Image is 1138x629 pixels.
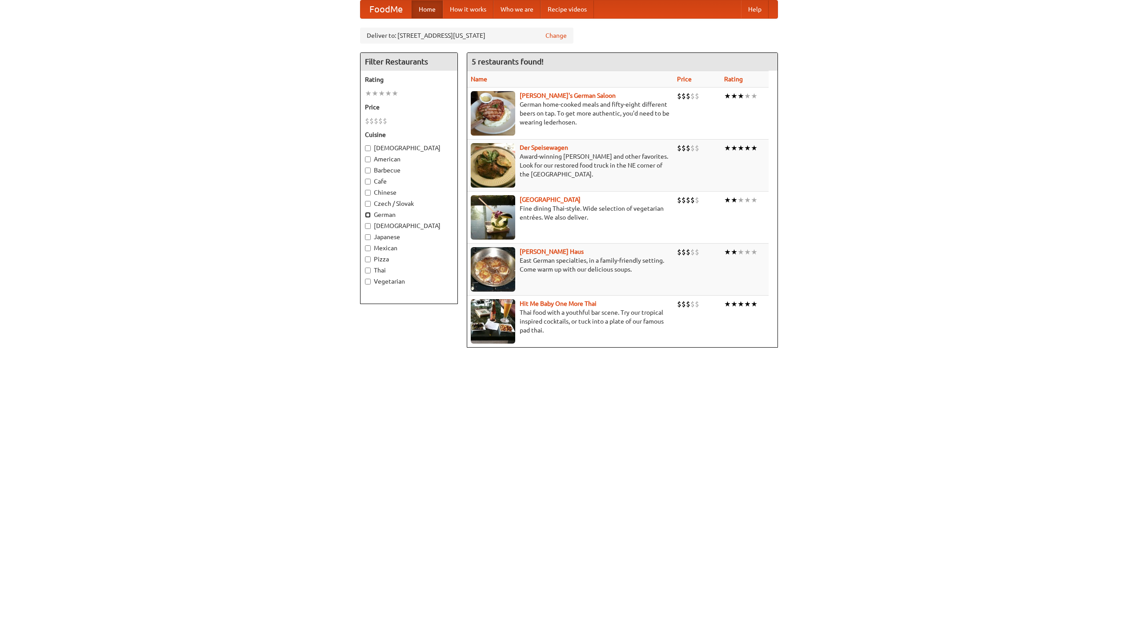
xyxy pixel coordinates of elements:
li: ★ [731,91,737,101]
a: [PERSON_NAME] Haus [520,248,584,255]
li: $ [690,143,695,153]
li: $ [695,195,699,205]
a: [PERSON_NAME]'s German Saloon [520,92,616,99]
input: Pizza [365,256,371,262]
li: ★ [731,247,737,257]
li: $ [686,195,690,205]
label: Pizza [365,255,453,264]
a: Rating [724,76,743,83]
p: Thai food with a youthful bar scene. Try our tropical inspired cocktails, or tuck into a plate of... [471,308,670,335]
li: ★ [392,88,398,98]
li: $ [677,143,681,153]
input: Thai [365,268,371,273]
li: $ [686,91,690,101]
li: $ [677,247,681,257]
li: $ [690,299,695,309]
a: Der Speisewagen [520,144,568,151]
label: Thai [365,266,453,275]
li: $ [681,91,686,101]
li: ★ [744,247,751,257]
input: Barbecue [365,168,371,173]
a: [GEOGRAPHIC_DATA] [520,196,581,203]
li: ★ [737,143,744,153]
li: ★ [385,88,392,98]
li: ★ [724,247,731,257]
li: ★ [744,195,751,205]
li: $ [677,299,681,309]
li: $ [677,195,681,205]
li: ★ [744,91,751,101]
li: $ [681,247,686,257]
p: East German specialties, in a family-friendly setting. Come warm up with our delicious soups. [471,256,670,274]
li: ★ [731,299,737,309]
label: Cafe [365,177,453,186]
label: Japanese [365,232,453,241]
li: $ [374,116,378,126]
li: ★ [724,143,731,153]
li: ★ [737,299,744,309]
input: Chinese [365,190,371,196]
li: $ [690,91,695,101]
li: $ [677,91,681,101]
li: $ [686,299,690,309]
li: $ [695,91,699,101]
label: American [365,155,453,164]
li: $ [686,143,690,153]
p: Award-winning [PERSON_NAME] and other favorites. Look for our restored food truck in the NE corne... [471,152,670,179]
p: Fine dining Thai-style. Wide selection of vegetarian entrées. We also deliver. [471,204,670,222]
li: $ [690,195,695,205]
a: Change [545,31,567,40]
li: $ [686,247,690,257]
li: ★ [365,88,372,98]
li: ★ [737,247,744,257]
li: ★ [724,195,731,205]
input: German [365,212,371,218]
li: ★ [737,195,744,205]
li: $ [369,116,374,126]
li: $ [681,299,686,309]
a: How it works [443,0,493,18]
li: ★ [731,143,737,153]
div: Deliver to: [STREET_ADDRESS][US_STATE] [360,28,573,44]
a: Price [677,76,692,83]
a: Home [412,0,443,18]
a: Help [741,0,769,18]
li: ★ [378,88,385,98]
img: kohlhaus.jpg [471,247,515,292]
li: ★ [751,195,757,205]
label: [DEMOGRAPHIC_DATA] [365,144,453,152]
label: German [365,210,453,219]
input: [DEMOGRAPHIC_DATA] [365,145,371,151]
label: Barbecue [365,166,453,175]
li: ★ [751,247,757,257]
img: babythai.jpg [471,299,515,344]
li: $ [383,116,387,126]
li: $ [378,116,383,126]
a: Name [471,76,487,83]
label: Chinese [365,188,453,197]
li: ★ [751,91,757,101]
li: $ [365,116,369,126]
img: speisewagen.jpg [471,143,515,188]
input: Cafe [365,179,371,184]
label: Mexican [365,244,453,252]
li: ★ [744,143,751,153]
li: ★ [744,299,751,309]
input: Mexican [365,245,371,251]
li: ★ [737,91,744,101]
ng-pluralize: 5 restaurants found! [472,57,544,66]
li: ★ [751,299,757,309]
a: Hit Me Baby One More Thai [520,300,597,307]
label: [DEMOGRAPHIC_DATA] [365,221,453,230]
li: $ [695,247,699,257]
li: ★ [724,299,731,309]
h5: Rating [365,75,453,84]
li: ★ [372,88,378,98]
li: $ [690,247,695,257]
a: FoodMe [361,0,412,18]
li: $ [681,143,686,153]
